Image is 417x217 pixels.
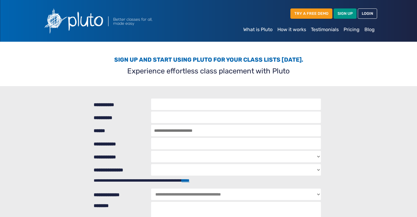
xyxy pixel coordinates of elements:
h3: Sign up and start using Pluto for your class lists [DATE]. [44,56,373,63]
a: LOGIN [358,8,377,18]
a: Blog [362,24,377,36]
a: How it works [275,24,309,36]
a: What is Pluto [241,24,275,36]
a: Pricing [341,24,362,36]
a: TRY A FREE DEMO [290,8,332,18]
p: Experience effortless class placement with Pluto [44,66,373,76]
img: Pluto logo with the text Better classes for all, made easy [40,5,185,37]
a: Testimonials [309,24,341,36]
a: SIGN UP [334,8,357,18]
